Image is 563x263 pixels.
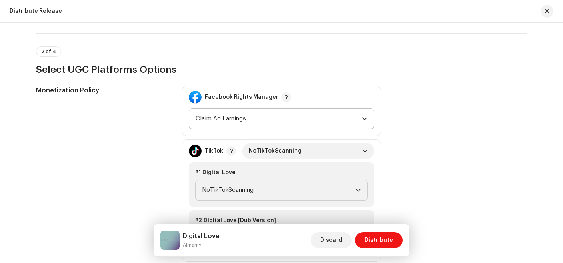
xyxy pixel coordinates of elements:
div: dropdown trigger [362,109,367,129]
div: #1 Digital Love [195,169,368,177]
small: Digital Love [183,241,220,249]
span: Distribute [365,232,393,248]
div: #2 Digital Love [Dub Version] [195,217,368,225]
span: 2 of 4 [41,49,56,54]
h5: Digital Love [183,231,220,241]
h3: Select UGC Platforms Options [36,63,527,76]
img: 2548317d-2922-4ccd-9ae2-d8af85778d21 [160,231,180,250]
span: Discard [320,232,342,248]
div: Facebook Rights Manager [205,94,278,100]
button: Distribute [355,232,403,248]
div: dropdown trigger [362,143,368,159]
div: dropdown trigger [355,180,361,200]
span: NoTikTokScanning [249,143,362,159]
span: Claim Ad Earnings [196,109,362,129]
span: NoTikTokScanning [202,180,355,200]
div: Distribute Release [10,8,62,14]
button: Discard [311,232,352,248]
h5: Monetization Policy [36,86,169,95]
div: TikTok [205,148,223,154]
